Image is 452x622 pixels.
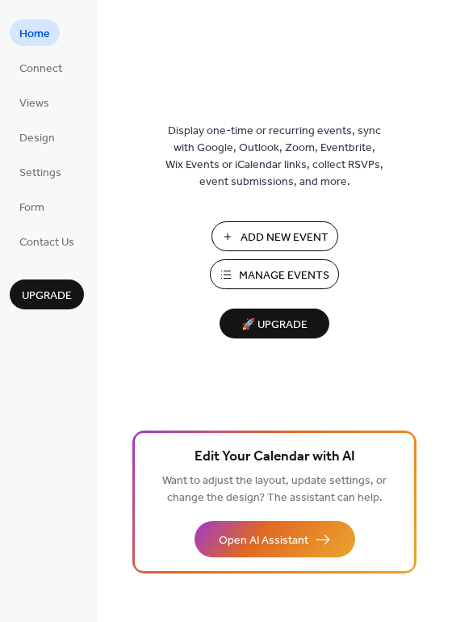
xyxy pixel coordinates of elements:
[19,234,74,251] span: Contact Us
[10,89,59,116] a: Views
[22,288,72,305] span: Upgrade
[195,521,355,557] button: Open AI Assistant
[10,228,84,254] a: Contact Us
[165,123,383,191] span: Display one-time or recurring events, sync with Google, Outlook, Zoom, Eventbrite, Wix Events or ...
[10,279,84,309] button: Upgrade
[229,314,320,336] span: 🚀 Upgrade
[195,446,355,469] span: Edit Your Calendar with AI
[19,165,61,182] span: Settings
[210,259,339,289] button: Manage Events
[19,61,62,78] span: Connect
[19,200,44,216] span: Form
[239,267,329,284] span: Manage Events
[10,54,72,81] a: Connect
[10,193,54,220] a: Form
[162,470,387,509] span: Want to adjust the layout, update settings, or change the design? The assistant can help.
[10,124,65,150] a: Design
[211,221,338,251] button: Add New Event
[10,158,71,185] a: Settings
[19,26,50,43] span: Home
[19,95,49,112] span: Views
[19,130,55,147] span: Design
[10,19,60,46] a: Home
[241,229,329,246] span: Add New Event
[220,309,329,338] button: 🚀 Upgrade
[219,532,308,549] span: Open AI Assistant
